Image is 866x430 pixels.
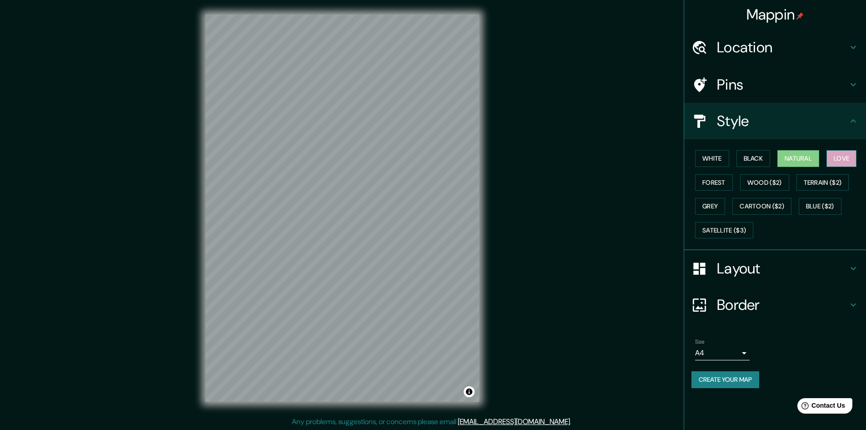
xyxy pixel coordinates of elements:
[573,416,575,427] div: .
[717,112,848,130] h4: Style
[464,386,475,397] button: Toggle attribution
[736,150,771,167] button: Black
[695,338,705,346] label: Size
[777,150,819,167] button: Natural
[684,66,866,103] div: Pins
[799,198,841,215] button: Blue ($2)
[691,371,759,388] button: Create your map
[205,15,479,402] canvas: Map
[684,287,866,323] div: Border
[695,222,753,239] button: Satellite ($3)
[796,174,849,191] button: Terrain ($2)
[746,5,804,24] h4: Mappin
[732,198,791,215] button: Cartoon ($2)
[684,103,866,139] div: Style
[292,416,571,427] p: Any problems, suggestions, or concerns please email .
[717,259,848,278] h4: Layout
[684,29,866,66] div: Location
[571,416,573,427] div: .
[796,12,804,20] img: pin-icon.png
[695,150,729,167] button: White
[717,76,848,94] h4: Pins
[717,38,848,56] h4: Location
[695,198,725,215] button: Grey
[826,150,856,167] button: Love
[717,296,848,314] h4: Border
[684,250,866,287] div: Layout
[695,346,750,360] div: A4
[695,174,733,191] button: Forest
[740,174,789,191] button: Wood ($2)
[458,417,570,426] a: [EMAIL_ADDRESS][DOMAIN_NAME]
[785,395,856,420] iframe: Help widget launcher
